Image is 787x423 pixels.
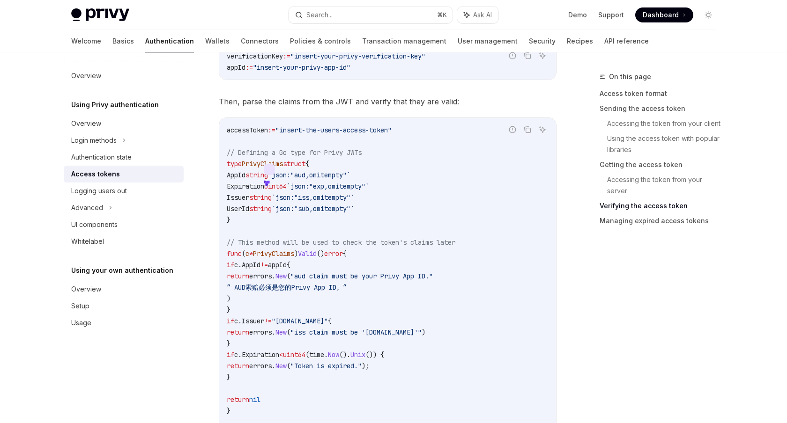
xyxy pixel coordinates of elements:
span: } [227,373,230,381]
span: return [227,328,249,336]
a: Connectors [241,30,279,52]
span: appId [268,261,287,269]
span: } [227,407,230,415]
span: Then, parse the claims from the JWT and verify that they are valid: [219,95,557,108]
span: ( [287,328,290,336]
span: "insert-your-privy-verification-key" [290,52,425,60]
a: User management [458,30,518,52]
span: ( [242,249,245,258]
span: . [238,317,242,325]
a: Security [529,30,556,52]
div: Usage [71,317,91,328]
div: Access tokens [71,168,120,180]
span: type [227,160,242,168]
button: Copy the contents from the code block [521,124,534,136]
div: Overview [71,70,101,81]
span: != [260,261,268,269]
a: Wallets [205,30,230,52]
span: "iss claim must be '[DOMAIN_NAME]'" [290,328,422,336]
span: On this page [609,71,651,82]
span: ) [227,294,230,303]
span: error [324,249,343,258]
img: light logo [71,8,129,22]
span: return [227,395,249,404]
span: return [227,362,249,370]
span: `json:"sub,omitempty"` [272,204,354,213]
span: . [272,328,275,336]
div: Authentication state [71,152,132,163]
span: "insert-your-privy-app-id" [253,63,350,72]
a: Recipes [567,30,593,52]
span: "[DOMAIN_NAME]" [272,317,328,325]
div: Overview [71,118,101,129]
span: () [317,249,324,258]
a: Demo [568,10,587,20]
a: Access tokens [64,166,184,182]
span: func [227,249,242,258]
span: PrivyClaims [242,160,283,168]
a: Basics [112,30,134,52]
div: Advanced [71,202,103,213]
span: appId [227,63,245,72]
a: Dashboard [635,7,693,22]
div: Whitelabel [71,236,104,247]
span: . [238,261,242,269]
button: Toggle dark mode [701,7,716,22]
span: c [234,350,238,359]
a: Usage [64,314,184,331]
span: ⌘ K [437,11,447,19]
span: ()) { [365,350,384,359]
span: Issuer [227,193,249,202]
span: { [287,261,290,269]
a: API reference [604,30,649,52]
a: Transaction management [362,30,446,52]
span: Issuer [242,317,264,325]
div: Login methods [71,135,117,146]
span: Expiration [242,350,279,359]
span: < [279,350,283,359]
h5: Using your own authentication [71,265,173,276]
span: string [249,204,272,213]
button: Search...⌘K [289,7,453,23]
a: Policies & controls [290,30,351,52]
span: AppId [227,171,245,179]
div: Logging users out [71,185,127,197]
span: != [264,317,272,325]
a: Authentication state [64,149,184,166]
a: Access token format [600,86,723,101]
span: `json:"aud,omitempty"` [268,171,350,179]
button: Copy the contents from the code block [521,50,534,62]
span: ( [305,350,309,359]
span: if [227,261,234,269]
span: . [324,350,328,359]
span: (). [339,350,350,359]
span: Valid [298,249,317,258]
span: c [245,249,249,258]
span: struct [283,160,305,168]
span: := [268,126,275,134]
span: ( [287,272,290,280]
span: verificationKey [227,52,283,60]
span: errors [249,362,272,370]
span: . [272,362,275,370]
a: Logging users out [64,182,184,199]
span: if [227,317,234,325]
span: New [275,362,287,370]
span: accessToken [227,126,268,134]
span: } [227,216,230,224]
span: New [275,328,287,336]
span: Ask AI [473,10,492,20]
button: Ask AI [536,124,549,136]
span: } [227,339,230,348]
span: string [245,171,268,179]
span: uint64 [283,350,305,359]
div: Setup [71,300,89,312]
span: // This method will be used to check the token's claims later [227,238,455,247]
span: ( [287,362,290,370]
span: UserId [227,204,249,213]
span: ) [294,249,298,258]
h5: Using Privy authentication [71,99,159,110]
a: Overview [64,281,184,298]
span: { [343,249,347,258]
span: ); [362,362,369,370]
